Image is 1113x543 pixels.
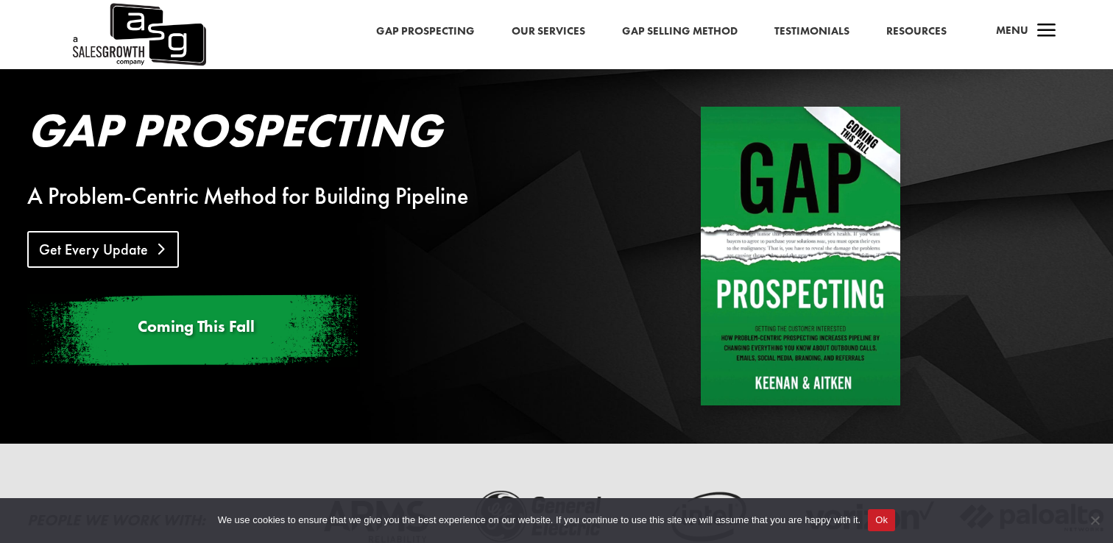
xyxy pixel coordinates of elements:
span: No [1087,513,1102,528]
span: We use cookies to ensure that we give you the best experience on our website. If you continue to ... [218,513,861,528]
a: Gap Selling Method [622,22,738,41]
a: Resources [886,22,947,41]
h2: Gap Prospecting [27,107,575,161]
div: A Problem-Centric Method for Building Pipeline [27,188,575,205]
button: Ok [868,509,895,531]
a: Our Services [512,22,585,41]
span: Menu [996,23,1028,38]
a: Get Every Update [27,231,179,268]
a: Gap Prospecting [376,22,475,41]
span: Coming This Fall [138,316,255,337]
span: a [1032,17,1061,46]
a: Testimonials [774,22,849,41]
img: Gap Prospecting - Coming This Fall [701,107,900,405]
